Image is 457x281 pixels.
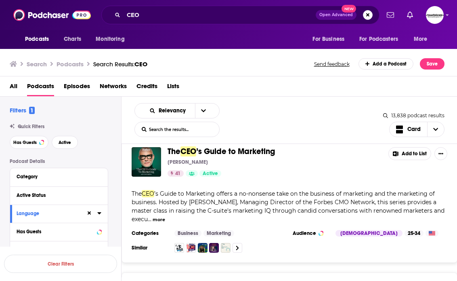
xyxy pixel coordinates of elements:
[27,80,54,96] a: Podcasts
[196,146,275,156] span: ’s Guide to Marketing
[10,106,35,114] h2: Filters
[312,34,344,45] span: For Business
[132,245,168,251] h3: Similar
[384,8,397,22] a: Show notifications dropdown
[342,5,356,13] span: New
[93,60,147,68] a: Search Results:CEO
[52,136,78,149] button: Active
[180,146,196,156] span: CEO
[132,230,168,237] h3: Categories
[168,159,208,165] p: [PERSON_NAME]
[168,147,275,156] a: TheCEO’s Guide to Marketing
[426,6,444,24] button: Show profile menu
[142,108,195,114] button: open menu
[199,170,221,177] a: Active
[426,6,444,24] img: User Profile
[404,8,416,22] a: Show notifications dropdown
[17,226,101,237] button: Has Guests
[221,243,231,253] a: The Client-Centric CMO
[388,147,431,160] button: Add to List
[354,32,410,47] button: open menu
[408,32,438,47] button: open menu
[167,80,179,96] a: Lists
[10,158,108,164] p: Podcast Details
[389,122,445,137] button: Choose View
[132,147,161,177] img: The CEO’s Guide to Marketing
[175,170,180,178] span: 41
[124,8,316,21] input: Search podcasts, credits, & more...
[405,230,423,237] div: 25-34
[4,255,117,273] button: Clear Filters
[10,80,17,96] a: All
[358,58,414,70] a: Add a Podcast
[168,146,180,156] span: The
[203,230,234,237] a: Marketing
[25,34,49,45] span: Podcasts
[59,140,71,145] span: Active
[359,34,398,45] span: For Podcasters
[203,170,218,178] span: Active
[100,80,127,96] a: Networks
[134,60,147,68] span: CEO
[93,60,147,68] div: Search Results:
[27,60,47,68] h3: Search
[312,61,352,68] button: Send feedback
[17,174,96,180] div: Category
[90,32,135,47] button: open menu
[335,230,402,237] div: [DEMOGRAPHIC_DATA]
[10,136,48,149] button: Has Guests
[29,107,35,114] span: 1
[96,34,124,45] span: Monitoring
[64,34,81,45] span: Charts
[17,171,101,182] button: Category
[434,147,447,160] button: Show More Button
[17,229,94,235] div: Has Guests
[142,190,154,197] span: CEO
[414,34,428,45] span: More
[134,103,220,118] h2: Choose List sort
[319,13,353,17] span: Open Advanced
[153,216,165,223] button: more
[316,10,356,20] button: Open AdvancedNew
[168,170,184,177] a: 41
[293,230,329,237] h3: Audience
[174,243,184,253] img: Who Do You Think You Are?
[307,32,354,47] button: open menu
[17,211,81,216] div: Language
[132,190,444,223] span: ’s Guide to Marketing offers a no-nonsense take on the business of marketing and the marketing of...
[148,216,151,223] span: ...
[13,140,37,145] span: Has Guests
[13,7,91,23] img: Podchaser - Follow, Share and Rate Podcasts
[136,80,157,96] a: Credits
[132,190,142,197] span: The
[57,60,84,68] h3: Podcasts
[17,190,101,200] button: Active Status
[195,104,212,118] button: open menu
[209,243,219,253] img: CMO Chapters Podcast with Lucy Bolan
[59,32,86,47] a: Charts
[17,245,101,255] button: Brand Safety & Suitability
[64,80,90,96] a: Episodes
[101,6,379,24] div: Search podcasts, credits, & more...
[383,112,444,118] div: 13,838 podcast results
[426,6,444,24] span: Logged in as jvervelde
[186,243,196,253] img: The CMO Whisperer
[159,108,189,114] span: Relevancy
[17,192,96,198] div: Active Status
[198,243,208,253] img: NexGen CMO Podcast
[18,124,44,129] span: Quick Filters
[420,58,444,70] button: Save
[174,230,201,237] a: Business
